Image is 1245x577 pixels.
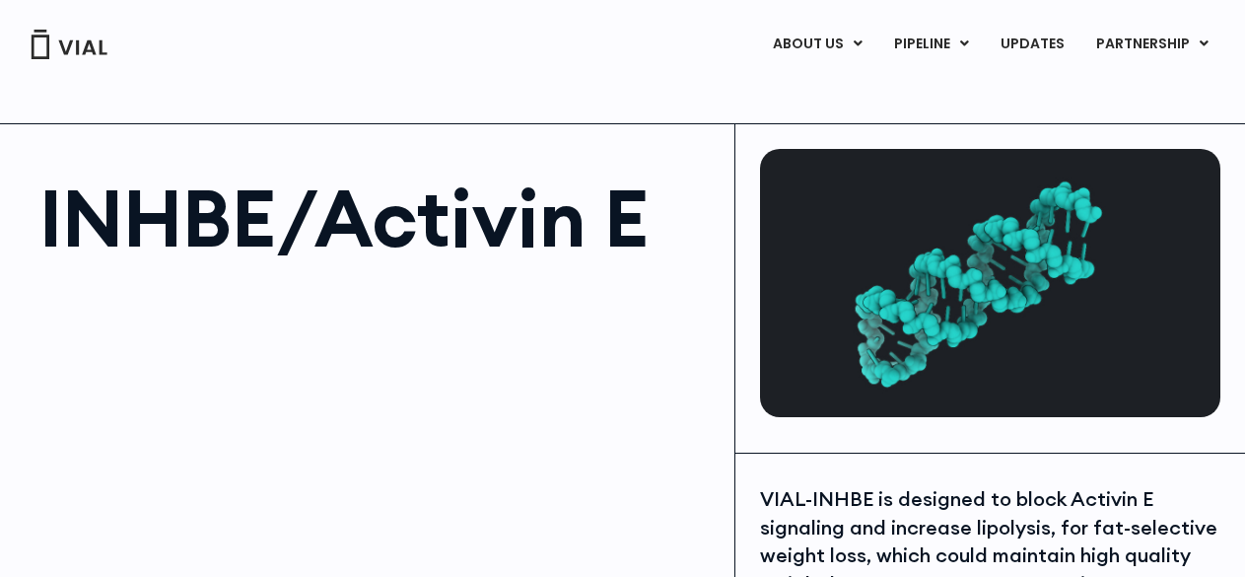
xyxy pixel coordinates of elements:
img: Vial Logo [30,30,108,59]
a: PARTNERSHIPMenu Toggle [1080,28,1224,61]
a: UPDATES [985,28,1079,61]
h1: INHBE/Activin E [39,179,715,257]
a: ABOUT USMenu Toggle [757,28,877,61]
a: PIPELINEMenu Toggle [878,28,984,61]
